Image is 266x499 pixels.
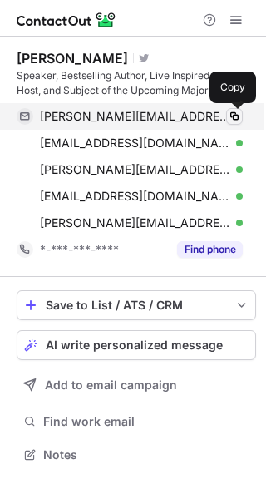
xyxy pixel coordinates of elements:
button: Add to email campaign [17,370,256,400]
button: Reveal Button [177,241,243,258]
span: AI write personalized message [46,338,223,352]
img: ContactOut v5.3.10 [17,10,116,30]
span: [PERSON_NAME][EMAIL_ADDRESS][DOMAIN_NAME] [40,109,230,124]
button: Find work email [17,410,256,433]
div: Speaker, Bestselling Author, Live Inspired Podcast Host, and Subject of the Upcoming Major Motion... [17,68,256,98]
span: [EMAIL_ADDRESS][DOMAIN_NAME] [40,189,230,204]
span: Notes [43,447,249,462]
div: [PERSON_NAME] [17,50,128,67]
span: [PERSON_NAME][EMAIL_ADDRESS][DOMAIN_NAME] [40,162,230,177]
span: Add to email campaign [45,378,177,392]
button: AI write personalized message [17,330,256,360]
button: save-profile-one-click [17,290,256,320]
span: [PERSON_NAME][EMAIL_ADDRESS][DOMAIN_NAME] [40,215,230,230]
span: [EMAIL_ADDRESS][DOMAIN_NAME] [40,136,230,151]
span: Find work email [43,414,249,429]
button: Notes [17,443,256,467]
div: Save to List / ATS / CRM [46,299,227,312]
